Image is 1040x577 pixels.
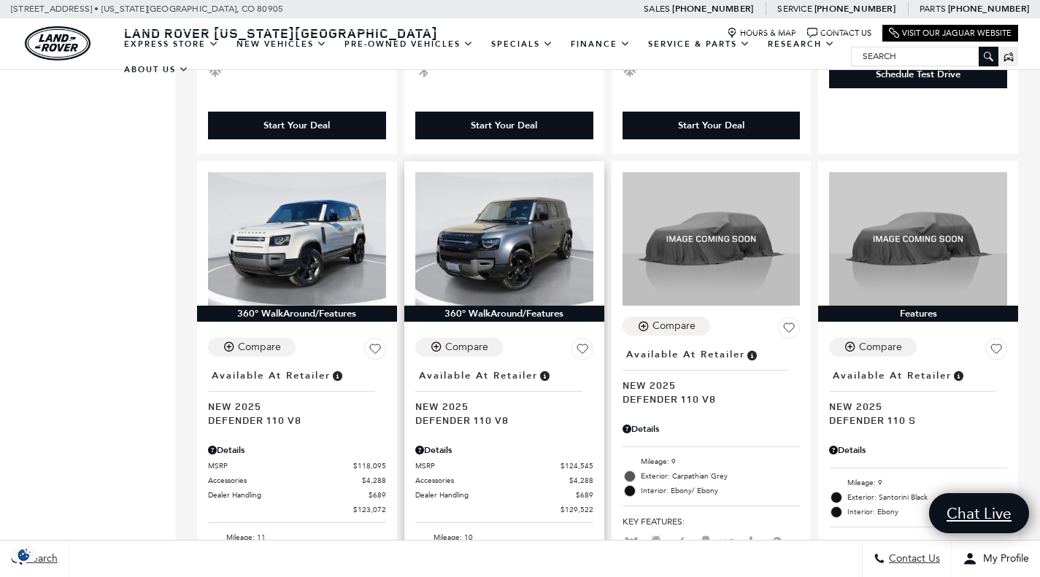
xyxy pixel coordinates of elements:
div: Start Your Deal [263,119,330,132]
div: Start Your Deal [623,112,801,139]
span: Vehicle is in stock and ready for immediate delivery. Due to demand, availability is subject to c... [745,346,758,363]
div: Pricing Details - Defender 110 S [829,444,1007,457]
div: Pricing Details - Defender 110 V8 [208,444,386,457]
nav: Main Navigation [115,31,851,82]
span: Defender 110 V8 [623,392,790,406]
img: 2025 Land Rover Defender 110 V8 [208,172,386,306]
div: Compare [859,341,902,354]
li: Mileage: 9 [623,454,801,469]
span: Keyless Entry [771,538,789,548]
button: Open user profile menu [952,541,1040,577]
span: $4,288 [362,475,386,486]
img: Land Rover [25,26,90,61]
span: New 2025 [829,399,996,413]
a: [PHONE_NUMBER] [814,3,895,15]
img: 2025 Land Rover Defender 110 V8 [623,172,801,306]
a: Available at RetailerNew 2025Defender 110 S [829,365,1007,427]
span: Android Auto [647,538,665,548]
span: Key Features : [829,535,1007,551]
span: Backup Camera [697,538,714,548]
span: AWD [623,538,640,548]
span: Vehicle is in stock and ready for immediate delivery. Due to demand, availability is subject to c... [331,368,344,384]
button: Save Vehicle [985,338,1007,365]
a: Available at RetailerNew 2025Defender 110 V8 [415,365,593,427]
span: My Profile [977,553,1029,565]
div: Schedule Test Drive [876,68,960,81]
div: Start Your Deal [208,112,386,139]
a: Dealer Handling $689 [208,489,386,500]
a: $129,522 [415,504,593,515]
span: Land Rover [US_STATE][GEOGRAPHIC_DATA] [124,24,438,42]
a: [PHONE_NUMBER] [948,3,1029,15]
button: Save Vehicle [364,338,386,365]
a: Pre-Owned Vehicles [336,31,482,57]
span: $123,072 [353,504,386,515]
span: Apple Car-Play [672,538,690,548]
input: Search [852,47,998,65]
a: land-rover [25,26,90,61]
span: Accessories [415,475,569,486]
span: $129,522 [561,504,593,515]
span: Accessories [208,475,362,486]
a: EXPRESS STORE [115,31,228,57]
span: Defender 110 V8 [208,413,375,427]
a: Visit Our Jaguar Website [889,28,1012,39]
a: About Us [115,57,198,82]
div: Compare [445,341,488,354]
span: Heated Seats [747,538,764,548]
span: Available at Retailer [419,368,538,384]
span: Available at Retailer [626,346,745,363]
span: Vehicle is in stock and ready for immediate delivery. Due to demand, availability is subject to c... [538,368,551,384]
div: Schedule Test Drive [829,61,1007,88]
a: Chat Live [929,493,1029,533]
span: $689 [576,489,593,500]
div: 360° WalkAround/Features [404,306,604,322]
a: Accessories $4,288 [208,475,386,486]
div: Pricing Details - Defender 110 V8 [623,422,801,435]
a: Land Rover [US_STATE][GEOGRAPHIC_DATA] [115,24,447,42]
a: MSRP $118,095 [208,460,386,471]
button: Compare Vehicle [623,317,710,336]
a: Accessories $4,288 [415,475,593,486]
li: Mileage: 9 [829,476,1007,490]
li: Mileage: 10 [415,530,593,545]
a: Available at RetailerNew 2025Defender 110 V8 [623,344,801,406]
button: Compare Vehicle [208,338,296,357]
a: Specials [482,31,562,57]
div: Start Your Deal [415,112,593,139]
span: Defender 110 S [829,413,996,427]
span: Available at Retailer [833,368,952,384]
div: Pricing Details - Defender 110 V8 [415,444,593,457]
a: Contact Us [807,28,871,39]
span: Dealer Handling [415,489,576,500]
button: Compare Vehicle [829,338,917,357]
span: Chat Live [939,503,1019,523]
span: MSRP [208,460,353,471]
span: New 2025 [415,399,582,413]
div: Compare [238,341,281,354]
span: Parts [920,4,946,14]
a: $123,072 [208,504,386,515]
span: New 2025 [623,378,790,392]
button: Compare Vehicle [415,338,503,357]
div: Features [818,306,1018,322]
span: $118,095 [353,460,386,471]
span: Dealer Handling [208,489,369,500]
section: Click to Open Cookie Consent Modal [7,547,41,562]
a: Dealer Handling $689 [415,489,593,500]
a: [PHONE_NUMBER] [672,3,753,15]
span: Fog Lights [722,538,739,548]
div: Start Your Deal [471,119,537,132]
li: Mileage: 11 [208,530,386,545]
span: MSRP [415,460,561,471]
span: $124,545 [561,460,593,471]
span: Contact Us [885,553,940,565]
span: Interior: Ebony [847,505,1007,519]
span: $4,288 [569,475,593,486]
span: Interior: Ebony/ Ebony [641,484,801,498]
a: MSRP $124,545 [415,460,593,471]
a: Hours & Map [727,28,796,39]
button: Save Vehicle [571,338,593,365]
img: 2025 Land Rover Defender 110 S [829,172,1007,306]
button: Save Vehicle [778,317,800,344]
